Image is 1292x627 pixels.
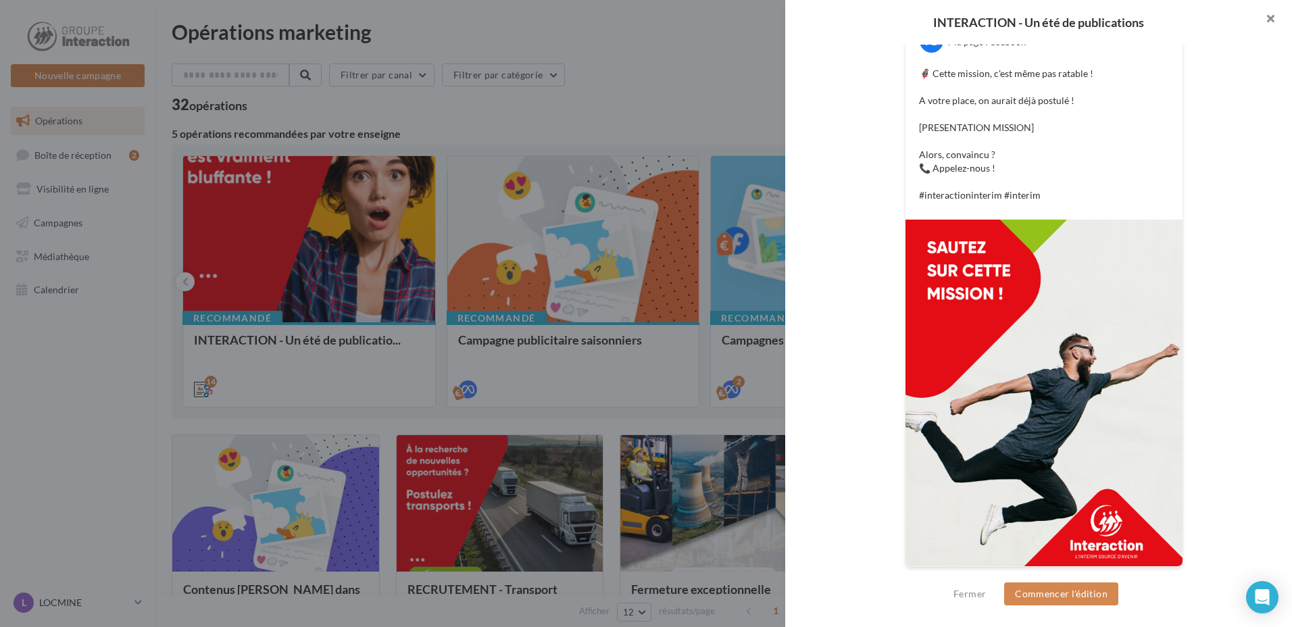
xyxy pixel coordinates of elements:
[919,67,1169,202] p: 🦸‍♀️ Cette mission, c'est même pas ratable ! A votre place, on aurait déjà postulé ! [PRESENTATIO...
[807,16,1270,28] div: INTERACTION - Un été de publications
[1246,581,1278,613] div: Open Intercom Messenger
[1004,582,1118,605] button: Commencer l'édition
[905,567,1183,584] div: La prévisualisation est non-contractuelle
[948,586,991,602] button: Fermer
